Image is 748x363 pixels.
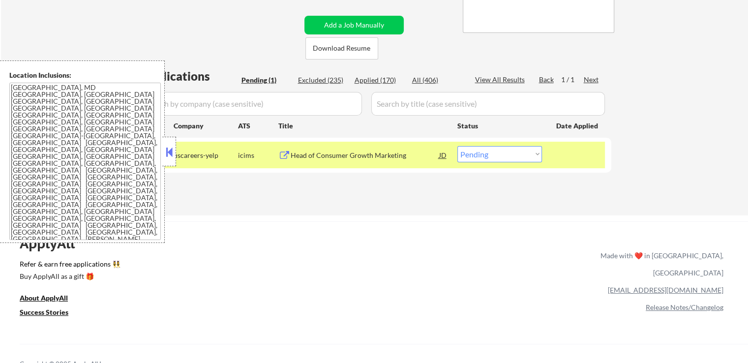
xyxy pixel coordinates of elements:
div: Date Applied [556,121,599,131]
div: Status [457,117,542,134]
div: Next [584,75,599,85]
u: Success Stories [20,308,68,316]
a: Refer & earn free applications 👯‍♀️ [20,261,395,271]
div: Excluded (235) [298,75,347,85]
a: About ApplyAll [20,293,82,305]
div: Pending (1) [241,75,291,85]
div: uscareers-yelp [174,151,238,160]
button: Add a Job Manually [304,16,404,34]
a: Release Notes/Changelog [646,303,723,311]
a: Buy ApplyAll as a gift 🎁 [20,271,118,283]
div: icims [238,151,278,160]
div: Applied (170) [355,75,404,85]
div: Company [174,121,238,131]
div: Buy ApplyAll as a gift 🎁 [20,273,118,280]
div: ApplyAll [20,235,86,252]
u: About ApplyAll [20,294,68,302]
div: Back [539,75,555,85]
div: JD [438,146,448,164]
div: View All Results [475,75,528,85]
input: Search by title (case sensitive) [371,92,605,116]
div: All (406) [412,75,461,85]
div: ATS [238,121,278,131]
div: 1 / 1 [561,75,584,85]
div: Head of Consumer Growth Marketing [291,151,439,160]
div: Location Inclusions: [9,70,161,80]
a: [EMAIL_ADDRESS][DOMAIN_NAME] [608,286,723,294]
a: Success Stories [20,307,82,319]
button: Download Resume [305,37,378,60]
div: Title [278,121,448,131]
div: Applications [141,70,238,82]
input: Search by company (case sensitive) [141,92,362,116]
div: Made with ❤️ in [GEOGRAPHIC_DATA], [GEOGRAPHIC_DATA] [597,247,723,281]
